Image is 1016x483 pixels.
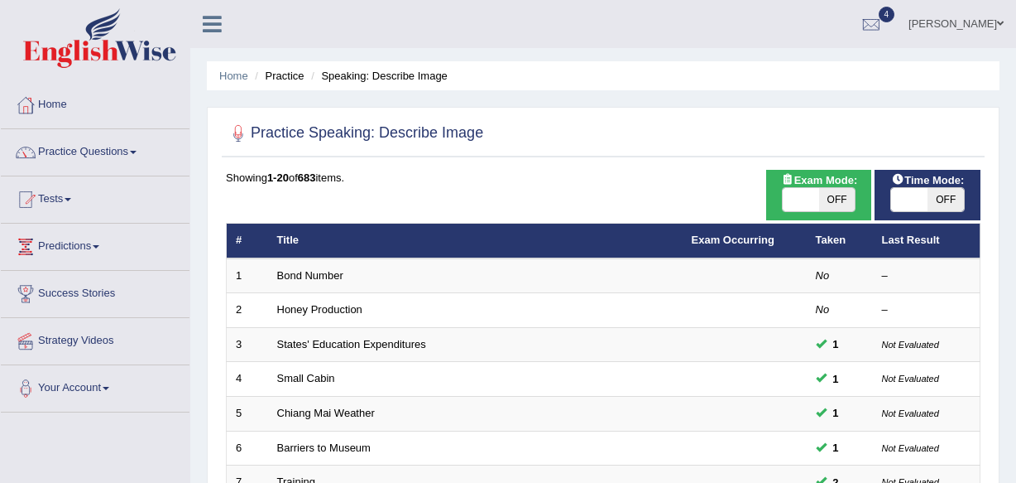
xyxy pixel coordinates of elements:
a: Exam Occurring [692,234,774,246]
span: 4 [879,7,895,22]
td: 5 [227,397,268,432]
span: OFF [819,188,855,211]
span: You can still take this question [827,404,846,422]
td: 3 [227,327,268,362]
td: 4 [227,362,268,397]
small: Not Evaluated [882,374,939,384]
td: 6 [227,431,268,466]
a: Your Account [1,365,189,407]
div: Show exams occurring in exams [766,170,872,220]
th: # [227,224,268,258]
a: Home [1,82,189,123]
a: Predictions [1,224,189,265]
li: Practice [251,68,304,84]
span: You can still take this question [827,439,846,456]
a: Chiang Mai Weather [277,407,375,419]
td: 2 [227,293,268,328]
div: – [882,302,971,318]
a: Bond Number [277,269,343,282]
span: You can still take this question [827,370,846,388]
span: You can still take this question [827,336,846,353]
h2: Practice Speaking: Describe Image [226,121,483,146]
div: – [882,268,971,284]
small: Not Evaluated [882,340,939,350]
a: States' Education Expenditures [277,338,426,350]
th: Title [268,224,683,258]
a: Home [219,70,248,82]
a: Strategy Videos [1,318,189,360]
li: Speaking: Describe Image [307,68,448,84]
span: Time Mode: [884,171,970,189]
small: Not Evaluated [882,443,939,453]
a: Success Stories [1,271,189,312]
b: 1-20 [267,171,289,184]
b: 683 [298,171,316,184]
div: Showing of items. [226,170,980,186]
a: Honey Production [277,303,362,316]
a: Barriers to Museum [277,442,371,454]
a: Tests [1,176,189,218]
small: Not Evaluated [882,408,939,418]
th: Last Result [873,224,980,258]
th: Taken [807,224,873,258]
em: No [816,303,830,316]
em: No [816,269,830,282]
a: Small Cabin [277,372,335,384]
td: 1 [227,258,268,293]
span: OFF [927,188,964,211]
a: Practice Questions [1,129,189,171]
span: Exam Mode: [774,171,864,189]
